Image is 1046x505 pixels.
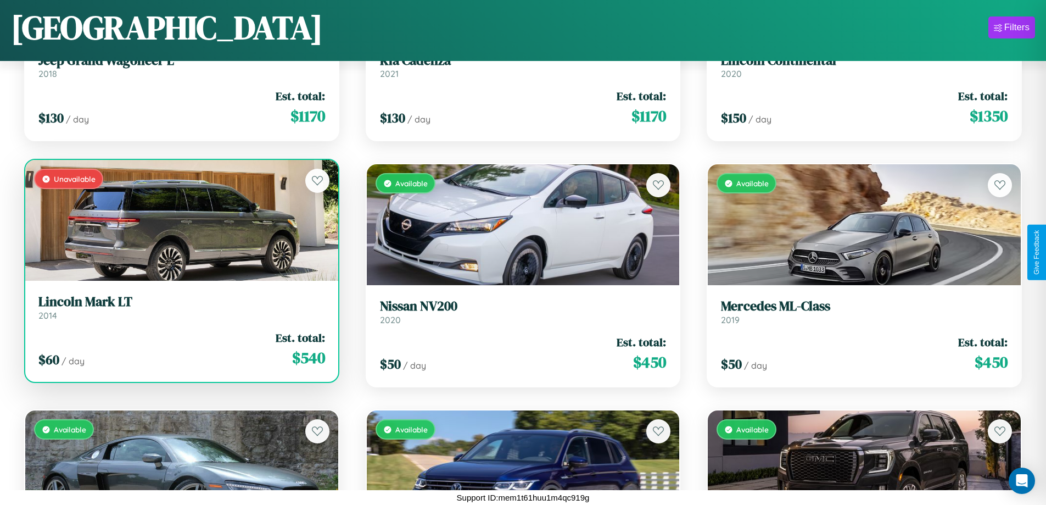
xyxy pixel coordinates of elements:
[38,68,57,79] span: 2018
[1009,468,1035,494] div: Open Intercom Messenger
[11,5,323,50] h1: [GEOGRAPHIC_DATA]
[380,109,405,127] span: $ 130
[721,298,1008,314] h3: Mercedes ML-Class
[736,179,769,188] span: Available
[380,298,667,314] h3: Nissan NV200
[721,314,740,325] span: 2019
[457,490,590,505] p: Support ID: mem1t61huu1m4qc919g
[380,53,667,80] a: Kia Cadenza2021
[631,105,666,127] span: $ 1170
[395,179,428,188] span: Available
[403,360,426,371] span: / day
[290,105,325,127] span: $ 1170
[744,360,767,371] span: / day
[721,355,742,373] span: $ 50
[38,53,325,80] a: Jeep Grand Wagoneer L2018
[736,425,769,434] span: Available
[617,88,666,104] span: Est. total:
[380,314,401,325] span: 2020
[748,114,771,125] span: / day
[721,109,746,127] span: $ 150
[975,351,1008,373] span: $ 450
[617,334,666,350] span: Est. total:
[958,88,1008,104] span: Est. total:
[633,351,666,373] span: $ 450
[407,114,430,125] span: / day
[38,109,64,127] span: $ 130
[276,330,325,346] span: Est. total:
[38,351,59,369] span: $ 60
[721,68,742,79] span: 2020
[61,356,85,367] span: / day
[721,298,1008,325] a: Mercedes ML-Class2019
[38,310,57,321] span: 2014
[292,347,325,369] span: $ 540
[38,294,325,321] a: Lincoln Mark LT2014
[38,294,325,310] h3: Lincoln Mark LT
[988,16,1035,38] button: Filters
[380,68,399,79] span: 2021
[66,114,89,125] span: / day
[1004,22,1030,33] div: Filters
[380,355,401,373] span: $ 50
[1033,230,1041,275] div: Give Feedback
[970,105,1008,127] span: $ 1350
[395,425,428,434] span: Available
[380,298,667,325] a: Nissan NV2002020
[54,174,96,184] span: Unavailable
[958,334,1008,350] span: Est. total:
[276,88,325,104] span: Est. total:
[721,53,1008,80] a: Lincoln Continental2020
[54,425,86,434] span: Available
